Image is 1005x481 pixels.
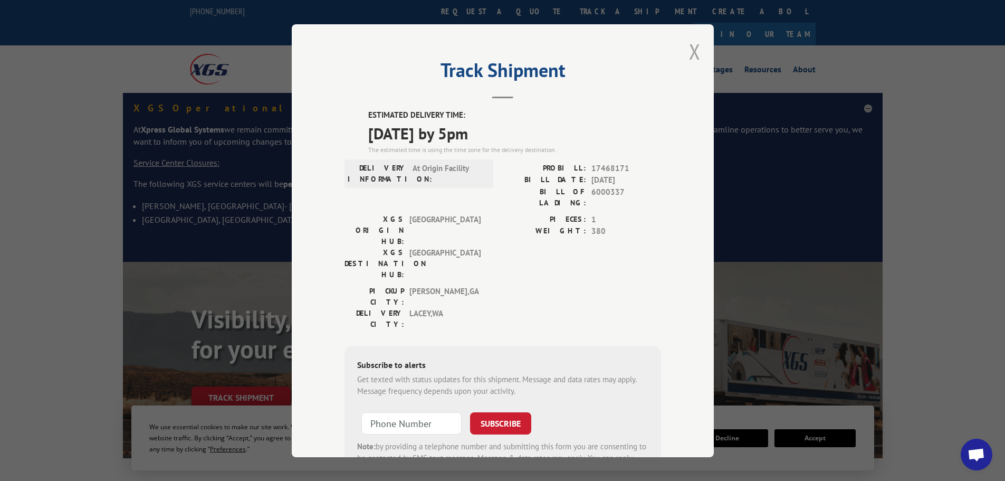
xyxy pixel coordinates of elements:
label: DELIVERY CITY: [344,307,404,329]
span: 6000337 [591,186,661,208]
div: by providing a telephone number and submitting this form you are consenting to be contacted by SM... [357,440,648,476]
a: Open chat [961,439,992,470]
span: At Origin Facility [413,162,484,184]
label: WEIGHT: [503,225,586,238]
span: [GEOGRAPHIC_DATA] [409,213,481,247]
div: Subscribe to alerts [357,358,648,373]
label: XGS DESTINATION HUB: [344,247,404,280]
h2: Track Shipment [344,63,661,83]
label: DELIVERY INFORMATION: [348,162,407,184]
span: [DATE] by 5pm [368,121,661,145]
strong: Note: [357,441,376,451]
input: Phone Number [361,412,462,434]
label: PIECES: [503,213,586,225]
label: XGS ORIGIN HUB: [344,213,404,247]
button: Close modal [689,37,701,65]
div: The estimated time is using the time zone for the delivery destination. [368,145,661,154]
span: [PERSON_NAME] , GA [409,285,481,307]
label: BILL OF LADING: [503,186,586,208]
span: 1 [591,213,661,225]
span: 380 [591,225,661,238]
label: PICKUP CITY: [344,285,404,307]
div: Get texted with status updates for this shipment. Message and data rates may apply. Message frequ... [357,373,648,397]
span: [DATE] [591,174,661,186]
label: PROBILL: [503,162,586,174]
button: SUBSCRIBE [470,412,531,434]
span: 17468171 [591,162,661,174]
label: ESTIMATED DELIVERY TIME: [368,109,661,121]
span: LACEY , WA [409,307,481,329]
label: BILL DATE: [503,174,586,186]
span: [GEOGRAPHIC_DATA] [409,247,481,280]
